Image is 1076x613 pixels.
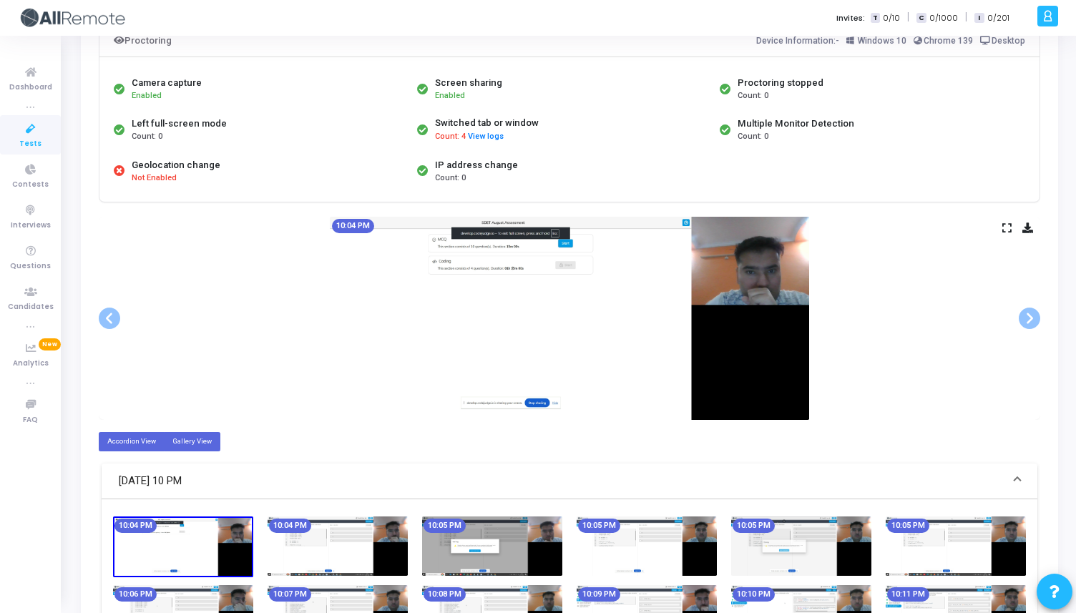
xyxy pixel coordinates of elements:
[836,12,865,24] label: Invites:
[119,473,1003,489] mat-panel-title: [DATE] 10 PM
[738,117,854,131] div: Multiple Monitor Detection
[733,587,775,602] mat-chip: 10:10 PM
[731,516,871,576] img: screenshot-1756053348765.jpeg
[577,516,717,576] img: screenshot-1756053347617.jpeg
[132,131,162,143] span: Count: 0
[332,219,374,233] mat-chip: 10:04 PM
[924,36,973,46] span: Chrome 139
[435,76,502,90] div: Screen sharing
[268,516,408,576] img: screenshot-1756053297972.jpeg
[39,338,61,350] span: New
[733,519,775,533] mat-chip: 10:05 PM
[887,519,929,533] mat-chip: 10:05 PM
[132,76,202,90] div: Camera capture
[132,117,227,131] div: Left full-screen mode
[422,516,562,576] img: screenshot-1756053313767.jpeg
[113,516,253,577] img: screenshot-1756053287619.jpeg
[929,12,958,24] span: 0/1000
[164,432,220,451] label: Gallery View
[102,464,1037,499] mat-expansion-panel-header: [DATE] 10 PM
[871,13,880,24] span: T
[435,158,518,172] div: IP address change
[886,516,1026,576] img: screenshot-1756053351819.jpeg
[435,91,465,100] span: Enabled
[987,12,1009,24] span: 0/201
[907,10,909,25] span: |
[578,587,620,602] mat-chip: 10:09 PM
[424,587,466,602] mat-chip: 10:08 PM
[435,172,466,185] span: Count: 0
[974,13,984,24] span: I
[887,587,929,602] mat-chip: 10:11 PM
[992,36,1025,46] span: Desktop
[114,519,157,533] mat-chip: 10:04 PM
[19,138,41,150] span: Tests
[13,358,49,370] span: Analytics
[132,172,177,185] span: Not Enabled
[330,217,809,420] img: screenshot-1756053287619.jpeg
[738,76,823,90] div: Proctoring stopped
[269,519,311,533] mat-chip: 10:04 PM
[858,36,906,46] span: Windows 10
[18,4,125,32] img: logo
[435,116,539,130] div: Switched tab or window
[23,414,38,426] span: FAQ
[114,32,172,49] div: Proctoring
[11,220,51,232] span: Interviews
[10,260,51,273] span: Questions
[269,587,311,602] mat-chip: 10:07 PM
[9,82,52,94] span: Dashboard
[424,519,466,533] mat-chip: 10:05 PM
[965,10,967,25] span: |
[8,301,54,313] span: Candidates
[916,13,926,24] span: C
[883,12,900,24] span: 0/10
[578,519,620,533] mat-chip: 10:05 PM
[132,158,220,172] div: Geolocation change
[114,587,157,602] mat-chip: 10:06 PM
[467,130,504,144] button: View logs
[435,131,466,143] span: Count: 4
[738,90,768,102] span: Count: 0
[756,32,1026,49] div: Device Information:-
[132,91,162,100] span: Enabled
[99,432,165,451] label: Accordion View
[738,131,768,143] span: Count: 0
[12,179,49,191] span: Contests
